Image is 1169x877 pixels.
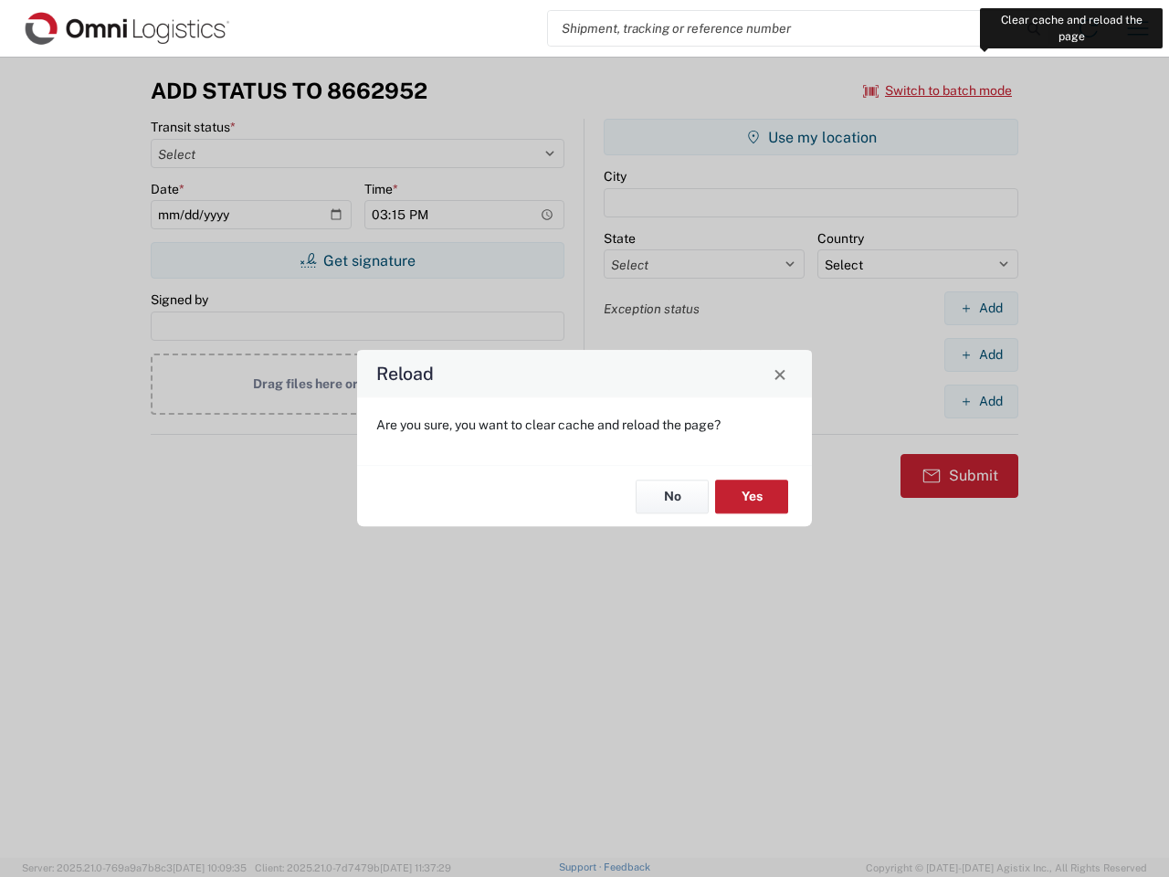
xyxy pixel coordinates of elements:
[636,480,709,513] button: No
[548,11,1021,46] input: Shipment, tracking or reference number
[376,361,434,387] h4: Reload
[376,417,793,433] p: Are you sure, you want to clear cache and reload the page?
[767,361,793,386] button: Close
[715,480,788,513] button: Yes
